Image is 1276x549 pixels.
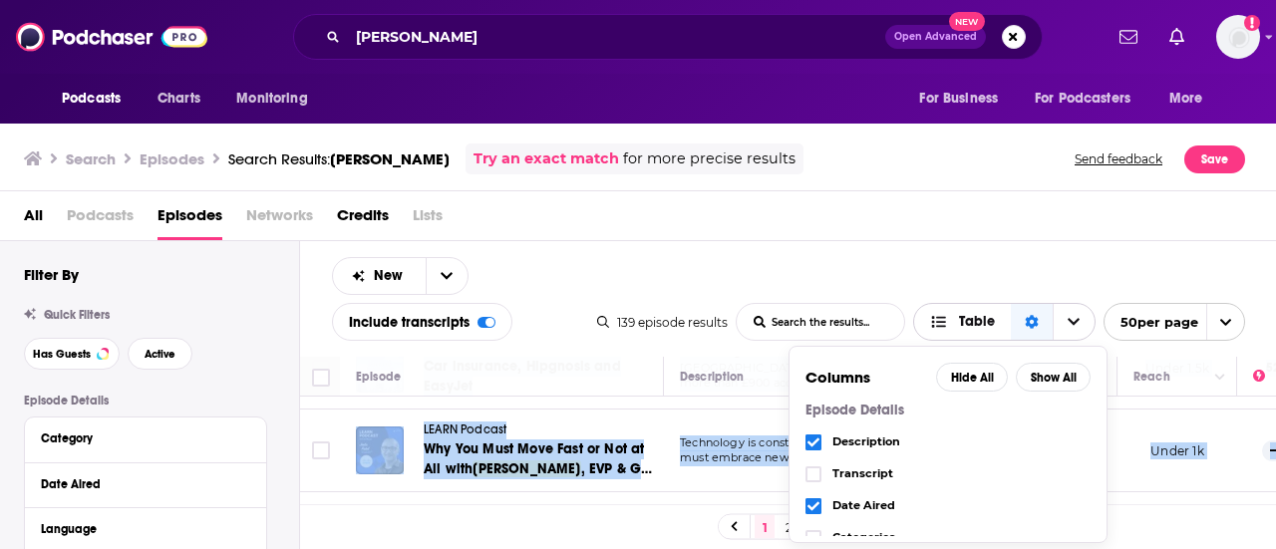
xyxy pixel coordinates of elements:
h2: Filter By [24,265,79,284]
a: Try an exact match [474,147,619,170]
div: Date Aired [41,477,237,491]
div: Description [680,365,744,389]
span: New [374,269,410,283]
span: Categories [832,532,1091,543]
span: Has Guests [33,349,91,360]
h3: Search [66,149,116,168]
a: Why You Must Move Fast or Not at All with[PERSON_NAME], EVP & GM, Cisco (Ep. 34) [424,439,661,479]
span: [PERSON_NAME] [330,149,450,168]
span: Active [145,349,175,360]
div: Sort Direction [1011,304,1053,340]
div: Search Results: [228,149,450,168]
span: Why You Must Move Fast or Not at All with [424,440,644,477]
div: 139 episode results [597,315,728,330]
span: Under 1k [1150,443,1203,458]
span: LEARN Podcast [424,422,506,436]
button: Save [1184,145,1245,173]
button: Hide All [936,363,1008,392]
span: Podcasts [67,199,134,240]
a: 1 [755,515,775,539]
p: Episode Details [805,404,1091,417]
span: New [949,12,985,31]
a: Episodes [158,199,222,240]
h3: Episodes [140,149,204,168]
button: open menu [222,80,333,118]
a: Show notifications dropdown [1161,20,1192,54]
button: Date Aired [41,471,250,496]
span: must embrace new tools or risk being left [680,450,914,464]
span: Lists [413,199,443,240]
button: open menu [426,258,468,294]
span: For Business [919,85,998,113]
a: 2 [779,515,798,539]
input: Search podcasts, credits, & more... [348,21,885,53]
button: open menu [333,269,426,283]
span: [PERSON_NAME] [473,460,580,477]
button: open menu [905,80,1023,118]
h3: Columns [805,370,928,386]
a: LEARN Podcast [424,421,661,439]
span: Podcasts [62,85,121,113]
span: for more precise results [623,147,796,170]
a: Charts [145,80,212,118]
button: Send feedback [1069,143,1168,174]
button: Column Actions [1208,366,1232,390]
div: Category [41,431,237,445]
img: Podchaser - Follow, Share and Rate Podcasts [16,18,207,56]
span: For Podcasters [1035,85,1130,113]
span: Technology is constantly evolving; organizations [680,435,947,449]
p: Episode Details [24,394,267,408]
div: Reach [1133,365,1170,389]
button: open menu [48,80,147,118]
button: open menu [1104,303,1245,341]
div: Language [41,522,237,536]
span: 50 per page [1105,307,1198,338]
button: Active [128,338,192,370]
svg: Add a profile image [1244,15,1260,31]
a: Show notifications dropdown [1112,20,1145,54]
span: Networks [246,199,313,240]
button: Open AdvancedNew [885,25,986,49]
span: More [1169,85,1203,113]
span: Monitoring [236,85,307,113]
span: Quick Filters [44,308,110,322]
a: Search Results:[PERSON_NAME] [228,149,450,168]
a: All [24,199,43,240]
div: Include transcripts [332,303,512,341]
span: Toggle select row [312,441,330,459]
span: Transcript [832,468,1091,479]
span: Logged in as mindyn [1216,15,1260,59]
button: open menu [1155,80,1228,118]
button: Show profile menu [1216,15,1260,59]
button: open menu [1022,80,1159,118]
span: Date Aired [832,500,1091,511]
span: Charts [158,85,200,113]
h2: Choose List sort [332,257,469,295]
span: Description [832,436,1091,447]
div: Episode [356,365,401,389]
button: Category [41,425,250,450]
span: Open Advanced [894,32,977,42]
a: Credits [337,199,389,240]
span: Table [959,315,995,329]
button: Language [41,516,250,541]
div: Search podcasts, credits, & more... [293,14,1043,60]
button: Show All [1016,363,1091,392]
button: Has Guests [24,338,120,370]
button: Choose View [913,303,1096,341]
img: User Profile [1216,15,1260,59]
